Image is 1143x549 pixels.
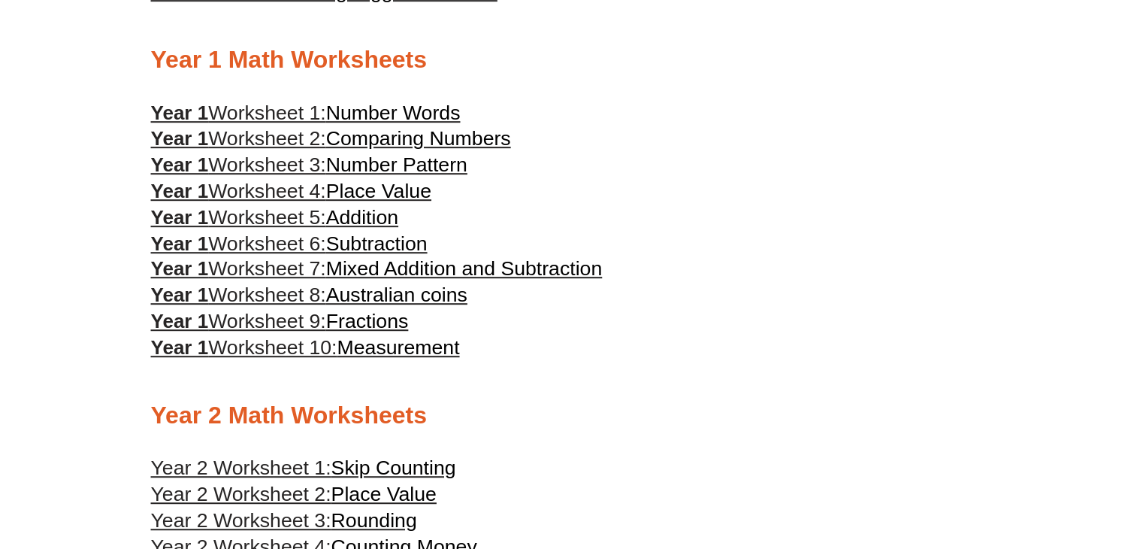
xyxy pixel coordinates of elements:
a: Year 1Worksheet 6:Subtraction [151,232,428,255]
a: Year 2 Worksheet 1:Skip Counting [151,456,456,479]
span: Mixed Addition and Subtraction [326,257,603,280]
span: Year 2 Worksheet 3: [151,509,331,532]
a: Year 2 Worksheet 3:Rounding [151,509,417,532]
span: Number Pattern [326,153,467,176]
a: Year 1Worksheet 9:Fractions [151,310,409,332]
span: Worksheet 1: [208,102,326,124]
span: Addition [326,206,398,229]
span: Rounding [331,509,417,532]
span: Worksheet 3: [208,153,326,176]
span: Worksheet 6: [208,232,326,255]
span: Australian coins [326,284,467,306]
span: Year 2 Worksheet 2: [151,483,331,505]
span: Skip Counting [331,456,456,479]
a: Year 1Worksheet 7:Mixed Addition and Subtraction [151,257,603,280]
span: Number Words [326,102,461,124]
span: Worksheet 5: [208,206,326,229]
a: Year 1Worksheet 10:Measurement [151,336,460,359]
span: Comparing Numbers [326,127,511,150]
a: Year 1Worksheet 4:Place Value [151,180,431,202]
span: Place Value [326,180,431,202]
span: Worksheet 10: [208,336,337,359]
a: Year 1Worksheet 2:Comparing Numbers [151,127,511,150]
span: Worksheet 2: [208,127,326,150]
span: Worksheet 9: [208,310,326,332]
span: Subtraction [326,232,428,255]
a: Year 1Worksheet 8:Australian coins [151,284,467,306]
a: Year 2 Worksheet 2:Place Value [151,483,437,505]
span: Fractions [326,310,409,332]
a: Year 1Worksheet 3:Number Pattern [151,153,467,176]
iframe: Chat Widget [893,380,1143,549]
h2: Year 2 Math Worksheets [151,400,993,432]
a: Year 1Worksheet 5:Addition [151,206,399,229]
span: Place Value [331,483,437,505]
span: Measurement [337,336,459,359]
span: Worksheet 4: [208,180,326,202]
a: Year 1Worksheet 1:Number Words [151,102,461,124]
span: Worksheet 8: [208,284,326,306]
h2: Year 1 Math Worksheets [151,44,993,76]
span: Year 2 Worksheet 1: [151,456,331,479]
span: Worksheet 7: [208,257,326,280]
